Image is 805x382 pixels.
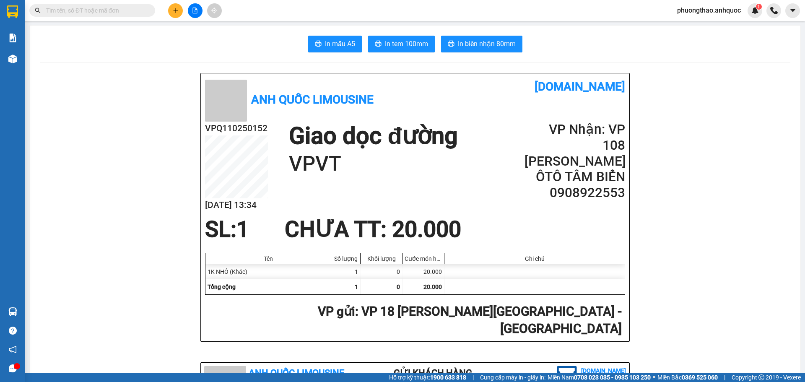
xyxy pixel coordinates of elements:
[188,3,203,18] button: file-add
[397,283,400,290] span: 0
[682,374,718,381] strong: 0369 525 060
[8,34,17,42] img: solution-icon
[402,264,444,279] div: 20.000
[653,376,655,379] span: ⚪️
[308,36,362,52] button: printerIn mẫu A5
[325,39,355,49] span: In mẫu A5
[236,216,249,242] span: 1
[394,368,472,378] b: Gửi khách hàng
[574,374,651,381] strong: 0708 023 035 - 0935 103 250
[758,374,764,380] span: copyright
[280,217,466,242] div: CHƯA TT : 20.000
[205,264,331,279] div: 1K NHỎ (Khác)
[192,8,198,13] span: file-add
[208,255,329,262] div: Tên
[785,3,800,18] button: caret-down
[724,373,725,382] span: |
[211,8,217,13] span: aim
[447,255,623,262] div: Ghi chú
[318,304,355,319] span: VP gửi
[8,307,17,316] img: warehouse-icon
[535,80,625,94] b: [DOMAIN_NAME]
[208,283,236,290] span: Tổng cộng
[207,3,222,18] button: aim
[333,255,358,262] div: Số lượng
[7,5,18,18] img: logo-vxr
[770,7,778,14] img: phone-icon
[385,39,428,49] span: In tem 100mm
[548,373,651,382] span: Miền Nam
[405,255,442,262] div: Cước món hàng
[289,122,457,151] h1: Giao dọc đường
[173,8,179,13] span: plus
[46,6,145,15] input: Tìm tên, số ĐT hoặc mã đơn
[9,364,17,372] span: message
[448,40,454,48] span: printer
[168,3,183,18] button: plus
[581,367,626,374] b: [DOMAIN_NAME]
[205,198,268,212] h2: [DATE] 13:34
[368,36,435,52] button: printerIn tem 100mm
[525,169,625,185] h2: ÔTÔ TÂM BIỂN
[331,264,361,279] div: 1
[289,151,457,177] h1: VPVT
[789,7,797,14] span: caret-down
[249,368,344,378] b: Anh Quốc Limousine
[423,283,442,290] span: 20.000
[441,36,522,52] button: printerIn biên nhận 80mm
[670,5,748,16] span: phuongthao.anhquoc
[389,373,466,382] span: Hỗ trợ kỹ thuật:
[430,374,466,381] strong: 1900 633 818
[751,7,759,14] img: icon-new-feature
[458,39,516,49] span: In biên nhận 80mm
[205,122,268,135] h2: VPQ110250152
[375,40,382,48] span: printer
[757,4,760,10] span: 1
[480,373,545,382] span: Cung cấp máy in - giấy in:
[355,283,358,290] span: 1
[205,303,622,337] h2: : VP 18 [PERSON_NAME][GEOGRAPHIC_DATA] - [GEOGRAPHIC_DATA]
[363,255,400,262] div: Khối lượng
[756,4,762,10] sup: 1
[9,346,17,353] span: notification
[525,185,625,201] h2: 0908922553
[205,216,236,242] span: SL:
[8,55,17,63] img: warehouse-icon
[525,122,625,169] h2: VP Nhận: VP 108 [PERSON_NAME]
[361,264,402,279] div: 0
[9,327,17,335] span: question-circle
[473,373,474,382] span: |
[35,8,41,13] span: search
[657,373,718,382] span: Miền Bắc
[315,40,322,48] span: printer
[251,93,374,107] b: Anh Quốc Limousine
